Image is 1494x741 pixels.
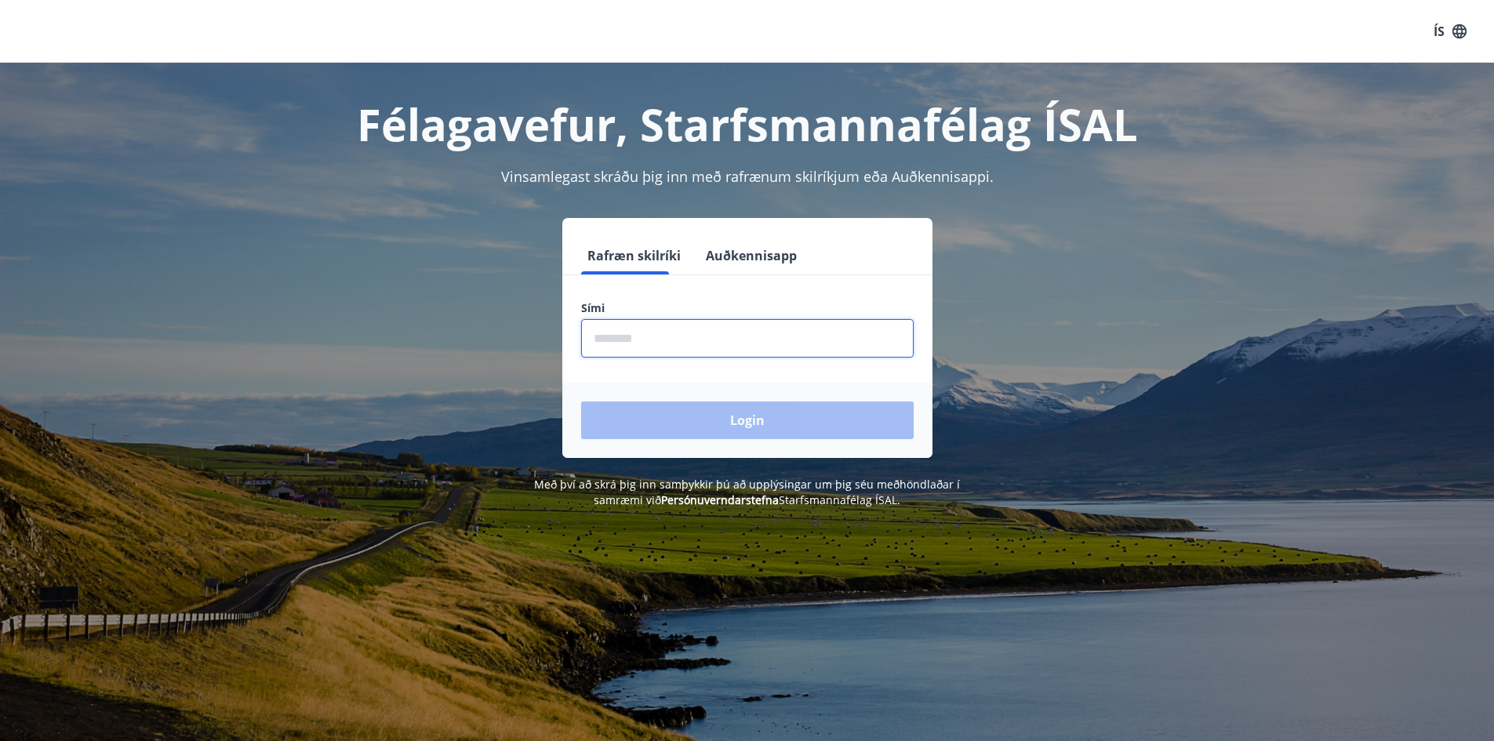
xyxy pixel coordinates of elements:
button: Rafræn skilríki [581,237,687,274]
span: Vinsamlegast skráðu þig inn með rafrænum skilríkjum eða Auðkennisappi. [501,167,994,186]
label: Sími [581,300,914,316]
a: Persónuverndarstefna [661,492,779,507]
h1: Félagavefur, Starfsmannafélag ÍSAL [202,94,1293,154]
span: Með því að skrá þig inn samþykkir þú að upplýsingar um þig séu meðhöndlaðar í samræmi við Starfsm... [534,477,960,507]
button: Auðkennisapp [700,237,803,274]
button: ÍS [1425,17,1475,45]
